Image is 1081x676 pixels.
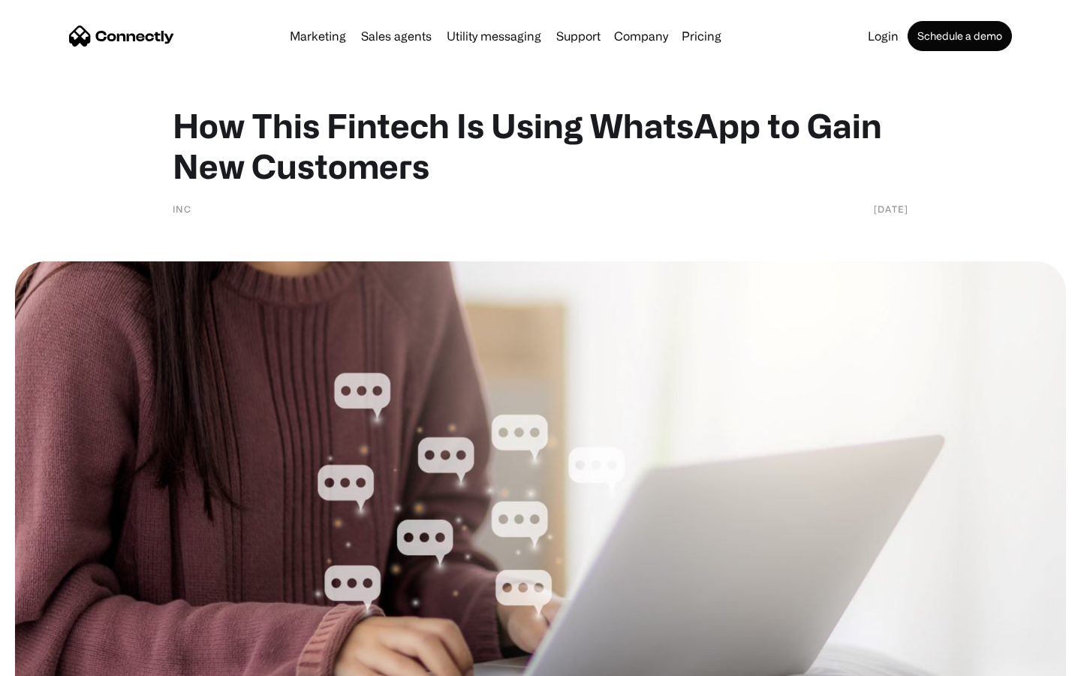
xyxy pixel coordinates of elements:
[550,30,607,42] a: Support
[355,30,438,42] a: Sales agents
[173,201,191,216] div: INC
[30,650,90,671] ul: Language list
[908,21,1012,51] a: Schedule a demo
[614,26,668,47] div: Company
[676,30,727,42] a: Pricing
[173,105,908,186] h1: How This Fintech Is Using WhatsApp to Gain New Customers
[862,30,905,42] a: Login
[284,30,352,42] a: Marketing
[441,30,547,42] a: Utility messaging
[874,201,908,216] div: [DATE]
[15,650,90,671] aside: Language selected: English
